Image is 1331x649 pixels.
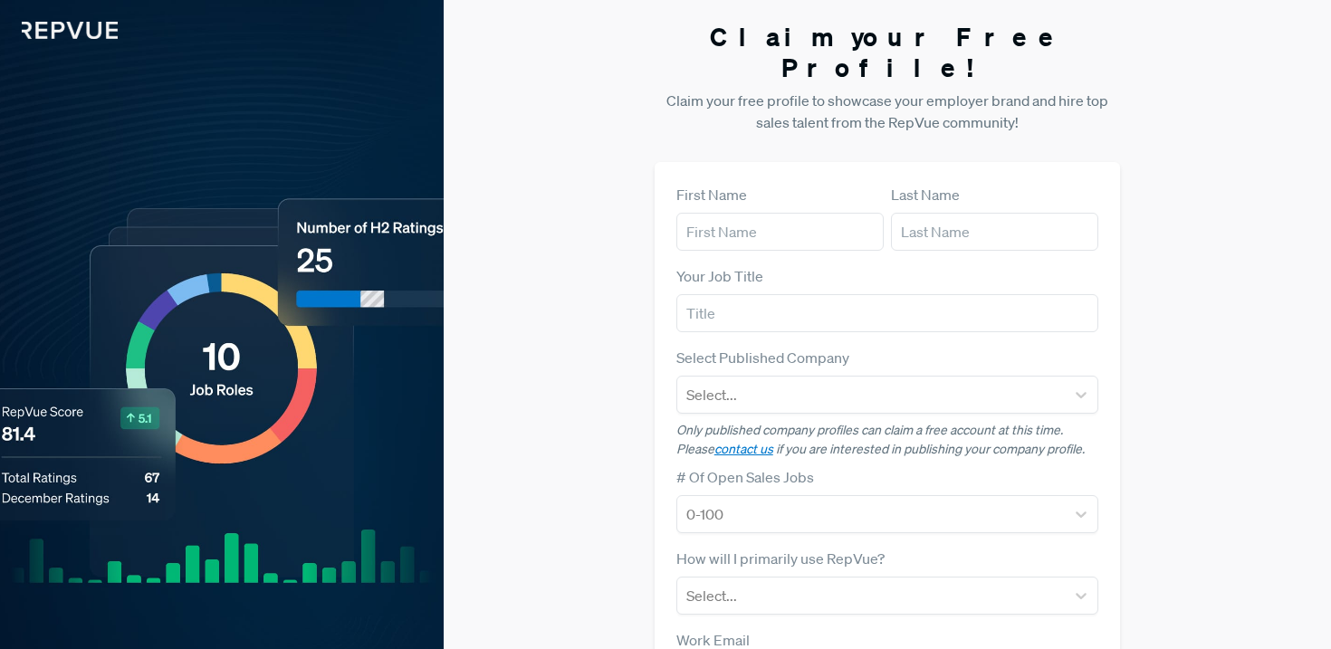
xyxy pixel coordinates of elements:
[676,347,849,368] label: Select Published Company
[676,421,1099,459] p: Only published company profiles can claim a free account at this time. Please if you are interest...
[676,294,1099,332] input: Title
[676,548,885,569] label: How will I primarily use RepVue?
[676,466,814,488] label: # Of Open Sales Jobs
[676,213,884,251] input: First Name
[891,213,1098,251] input: Last Name
[714,441,773,457] a: contact us
[891,184,960,205] label: Last Name
[676,184,747,205] label: First Name
[676,265,763,287] label: Your Job Title
[655,22,1121,82] h3: Claim your Free Profile!
[655,90,1121,133] p: Claim your free profile to showcase your employer brand and hire top sales talent from the RepVue...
